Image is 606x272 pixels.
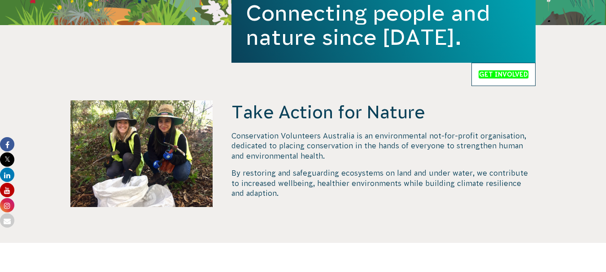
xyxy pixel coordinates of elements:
p: By restoring and safeguarding ecosystems on land and under water, we contribute to increased well... [231,168,536,198]
h1: Connecting people and nature since [DATE]. [246,1,521,49]
em: Get Involved [479,70,528,78]
p: Conservation Volunteers Australia is an environmental not-for-profit organisation, dedicated to p... [231,131,536,161]
h4: Take Action for Nature [231,100,536,124]
a: Get Involved [471,63,536,86]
